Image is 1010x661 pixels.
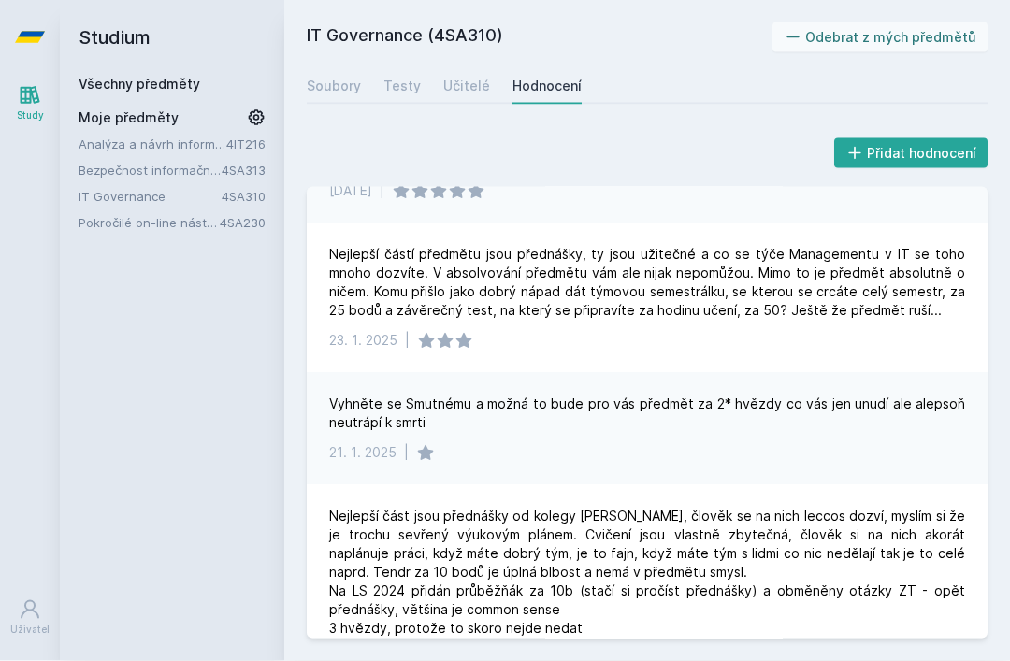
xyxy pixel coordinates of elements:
[329,331,397,350] div: 23. 1. 2025
[405,331,410,350] div: |
[329,245,965,320] div: Nejlepší částí předmětu jsou přednášky, ty jsou užitečné a co se týče Managementu v IT se toho mn...
[329,443,397,462] div: 21. 1. 2025
[10,623,50,637] div: Uživatel
[222,163,266,178] a: 4SA313
[226,137,266,151] a: 4IT216
[79,108,179,127] span: Moje předměty
[4,75,56,132] a: Study
[307,77,361,95] div: Soubory
[79,161,222,180] a: Bezpečnost informačních systémů
[383,77,421,95] div: Testy
[443,77,490,95] div: Učitelé
[834,138,988,168] button: Přidat hodnocení
[329,181,372,200] div: [DATE]
[380,181,384,200] div: |
[404,443,409,462] div: |
[307,67,361,105] a: Soubory
[383,67,421,105] a: Testy
[772,22,988,52] button: Odebrat z mých předmětů
[17,108,44,122] div: Study
[222,189,266,204] a: 4SA310
[512,67,582,105] a: Hodnocení
[79,213,220,232] a: Pokročilé on-line nástroje pro analýzu a zpracování informací
[79,76,200,92] a: Všechny předměty
[4,589,56,646] a: Uživatel
[329,507,965,638] div: Nejlepší část jsou přednášky od kolegy [PERSON_NAME], člověk se na nich leccos dozví, myslím si ž...
[220,215,266,230] a: 4SA230
[79,135,226,153] a: Analýza a návrh informačních systémů
[307,22,772,52] h2: IT Governance (4SA310)
[443,67,490,105] a: Učitelé
[512,77,582,95] div: Hodnocení
[329,395,965,432] div: Vyhněte se Smutnému a možná to bude pro vás předmět za 2* hvězdy co vás jen unudí ale alepsoň neu...
[79,187,222,206] a: IT Governance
